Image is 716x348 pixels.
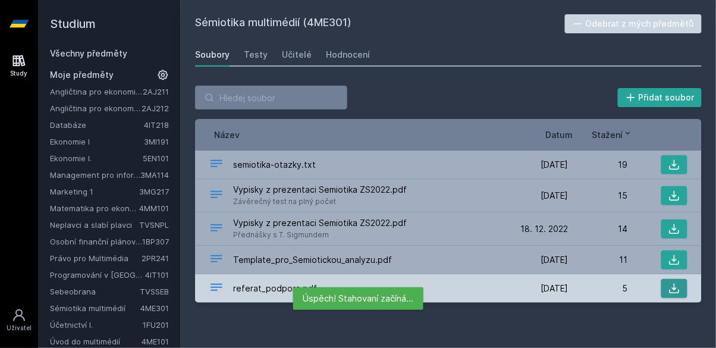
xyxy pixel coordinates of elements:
[140,287,169,296] a: TVSSEB
[2,48,36,84] a: Study
[143,320,169,330] a: 1FU201
[546,128,573,141] button: Datum
[2,302,36,338] a: Uživatel
[565,14,702,33] button: Odebrat z mých předmětů
[244,49,268,61] div: Testy
[293,287,423,310] div: Úspěch! Stahovaní začíná…
[569,283,628,294] div: 5
[142,337,169,346] a: 4ME101
[569,254,628,266] div: 11
[50,252,142,264] a: Právo pro Multimédia
[140,170,169,180] a: 3MA114
[209,221,224,238] div: PDF
[143,153,169,163] a: 5EN101
[521,223,569,235] span: 18. 12. 2022
[569,190,628,202] div: 15
[142,104,169,113] a: 2AJ212
[214,128,240,141] button: Název
[50,169,140,181] a: Management pro informatiky a statistiky
[50,286,140,297] a: Sebeobrana
[282,43,312,67] a: Učitelé
[50,119,144,131] a: Databáze
[569,159,628,171] div: 19
[140,303,169,313] a: 4ME301
[50,136,144,148] a: Ekonomie I
[592,128,623,141] span: Stažení
[50,336,142,347] a: Úvod do multimédií
[233,283,317,294] span: referat_podpora.pdf
[233,184,407,196] span: Vypisky z prezentaci Semiotika ZS2022.pdf
[50,102,142,114] a: Angličtina pro ekonomická studia 2 (B2/C1)
[7,324,32,333] div: Uživatel
[233,196,407,208] span: Závěrečný test na plný počet
[569,223,628,235] div: 14
[233,159,316,171] span: semiotika-otazky.txt
[144,137,169,146] a: 3MI191
[233,254,392,266] span: Template_pro_Semiotickou_analyzu.pdf
[282,49,312,61] div: Učitelé
[50,302,140,314] a: Sémiotika multimédií
[50,319,143,331] a: Účetnictví I.
[139,220,169,230] a: TVSNPL
[244,43,268,67] a: Testy
[11,69,28,78] div: Study
[209,187,224,205] div: PDF
[195,43,230,67] a: Soubory
[592,128,633,141] button: Stažení
[326,49,370,61] div: Hodnocení
[195,49,230,61] div: Soubory
[50,202,139,214] a: Matematika pro ekonomy
[144,120,169,130] a: 4IT218
[209,156,224,174] div: TXT
[50,86,143,98] a: Angličtina pro ekonomická studia 1 (B2/C1)
[618,88,702,107] button: Přidat soubor
[145,270,169,280] a: 4IT101
[50,269,145,281] a: Programování v [GEOGRAPHIC_DATA]
[209,280,224,297] div: PDF
[233,217,407,229] span: Vypisky z prezentaci Semiotika ZS2022.pdf
[139,203,169,213] a: 4MM101
[541,190,569,202] span: [DATE]
[50,152,143,164] a: Ekonomie I.
[195,14,565,33] h2: Sémiotika multimédií (4ME301)
[541,283,569,294] span: [DATE]
[50,69,114,81] span: Moje předměty
[326,43,370,67] a: Hodnocení
[50,219,139,231] a: Neplavci a slabí plavci
[209,252,224,269] div: PDF
[50,236,142,247] a: Osobní finanční plánování
[541,159,569,171] span: [DATE]
[195,86,347,109] input: Hledej soubor
[142,237,169,246] a: 1BP307
[139,187,169,196] a: 3MG217
[233,229,407,241] span: Přednášky s T. Sigmundem
[541,254,569,266] span: [DATE]
[142,253,169,263] a: 2PR241
[143,87,169,96] a: 2AJ211
[50,48,127,58] a: Všechny předměty
[50,186,139,197] a: Marketing 1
